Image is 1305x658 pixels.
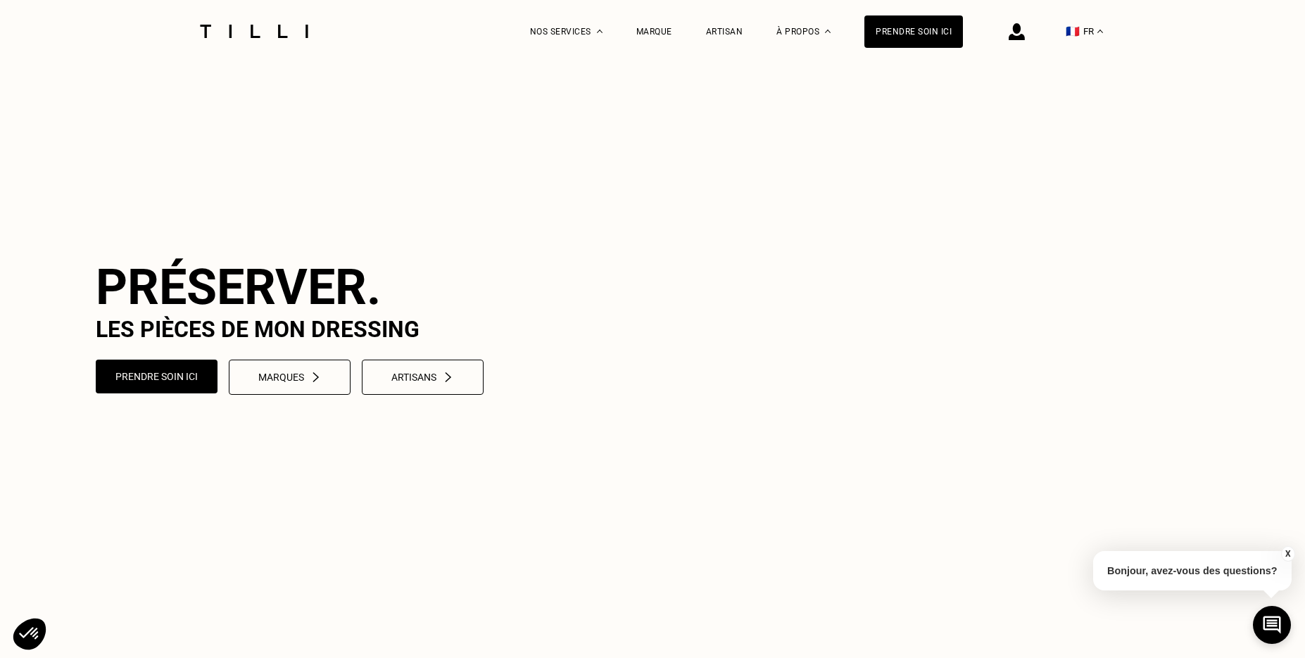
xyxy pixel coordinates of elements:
[442,372,454,383] img: chevron
[1097,30,1103,33] img: menu déroulant
[391,372,454,383] div: Artisans
[1280,546,1294,562] button: X
[96,360,217,393] button: Prendre soin ici
[636,27,672,37] a: Marque
[864,15,963,48] a: Prendre soin ici
[825,30,831,33] img: Menu déroulant à propos
[229,360,351,395] button: Marqueschevron
[96,360,217,395] a: Prendre soin ici
[706,27,743,37] a: Artisan
[362,360,484,395] button: Artisanschevron
[597,30,603,33] img: Menu déroulant
[1009,23,1025,40] img: icône connexion
[1066,25,1080,38] span: 🇫🇷
[258,372,322,383] div: Marques
[310,372,322,383] img: chevron
[1093,551,1292,590] p: Bonjour, avez-vous des questions?
[195,25,313,38] img: Logo du service de couturière Tilli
